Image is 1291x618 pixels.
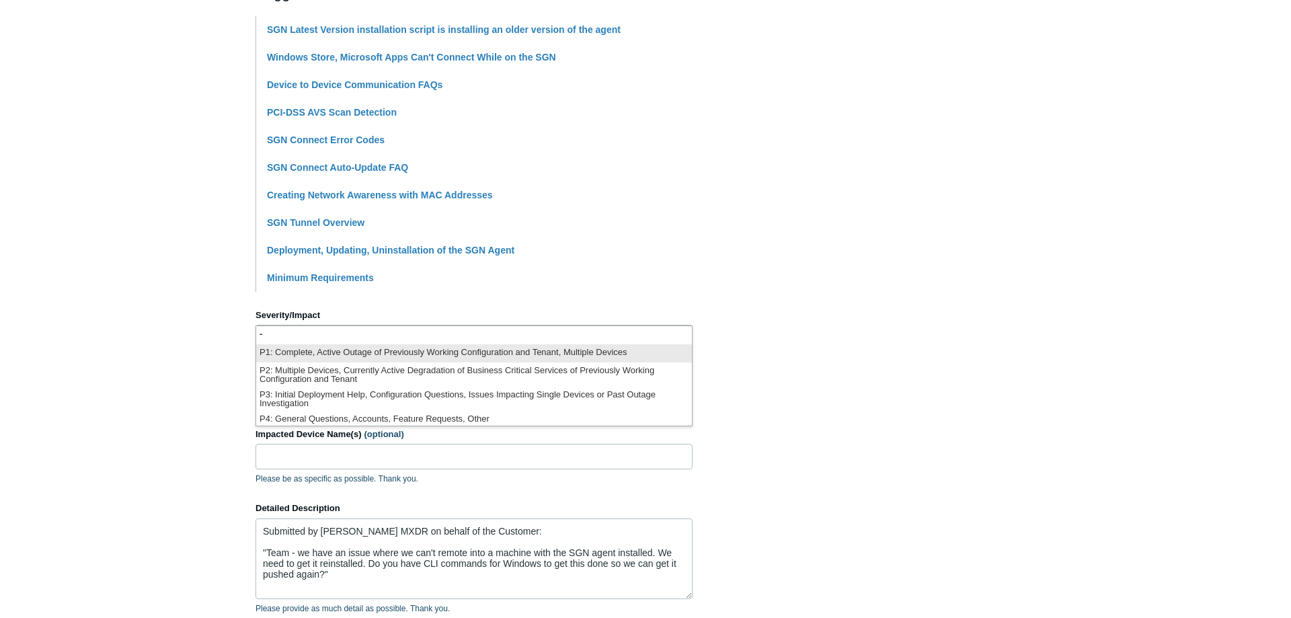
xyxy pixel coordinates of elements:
[267,79,442,90] a: Device to Device Communication FAQs
[267,245,514,256] a: Deployment, Updating, Uninstallation of the SGN Agent
[256,502,693,515] label: Detailed Description
[256,411,692,429] li: P4: General Questions, Accounts, Feature Requests, Other
[256,326,692,344] li: -
[256,362,692,387] li: P2: Multiple Devices, Currently Active Degradation of Business Critical Services of Previously Wo...
[256,603,693,615] p: Please provide as much detail as possible. Thank you.
[256,428,693,441] label: Impacted Device Name(s)
[364,429,404,439] span: (optional)
[256,309,693,322] label: Severity/Impact
[267,52,556,63] a: Windows Store, Microsoft Apps Can't Connect While on the SGN
[267,134,385,145] a: SGN Connect Error Codes
[267,162,408,173] a: SGN Connect Auto-Update FAQ
[256,387,692,411] li: P3: Initial Deployment Help, Configuration Questions, Issues Impacting Single Devices or Past Out...
[267,24,621,35] a: SGN Latest Version installation script is installing an older version of the agent
[267,190,493,200] a: Creating Network Awareness with MAC Addresses
[256,344,692,362] li: P1: Complete, Active Outage of Previously Working Configuration and Tenant, Multiple Devices
[267,107,397,118] a: PCI-DSS AVS Scan Detection
[256,473,693,485] p: Please be as specific as possible. Thank you.
[267,272,374,283] a: Minimum Requirements
[267,217,364,228] a: SGN Tunnel Overview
